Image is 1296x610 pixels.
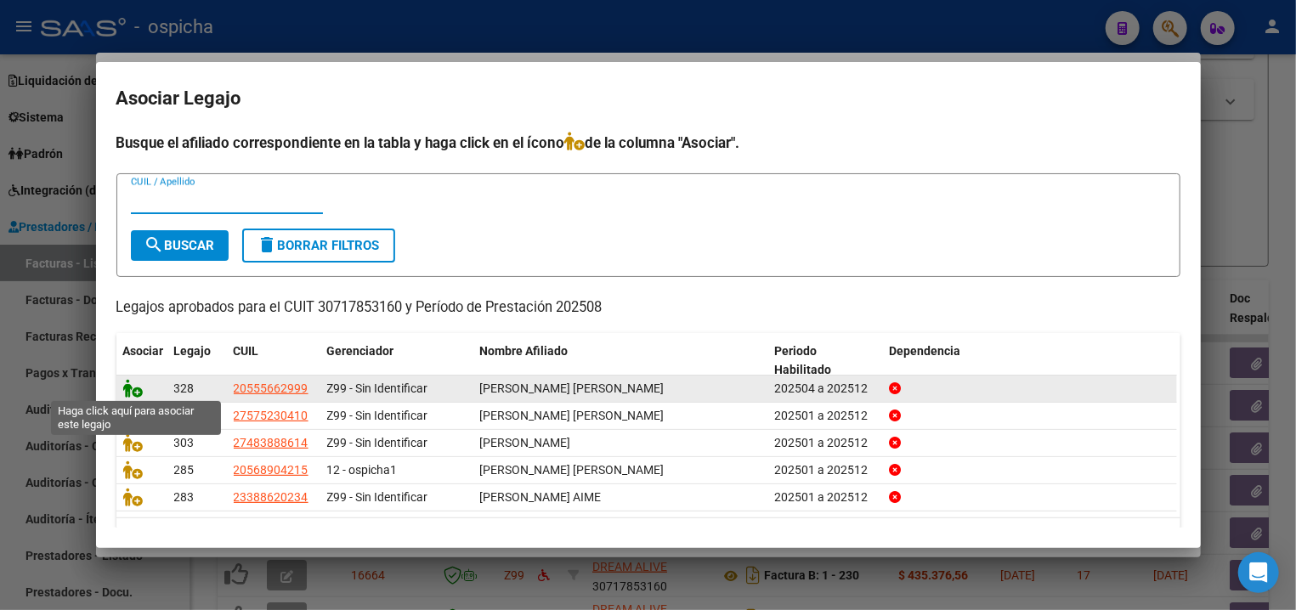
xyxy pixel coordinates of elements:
[480,344,569,358] span: Nombre Afiliado
[480,463,665,477] span: BUERA JUAN JOSUE
[116,297,1180,319] p: Legajos aprobados para el CUIT 30717853160 y Período de Prestación 202508
[327,436,428,449] span: Z99 - Sin Identificar
[258,238,380,253] span: Borrar Filtros
[174,463,195,477] span: 285
[473,333,768,389] datatable-header-cell: Nombre Afiliado
[144,238,215,253] span: Buscar
[882,333,1177,389] datatable-header-cell: Dependencia
[774,379,875,398] div: 202504 a 202512
[234,490,308,504] span: 23388620234
[131,230,229,261] button: Buscar
[174,436,195,449] span: 303
[1238,552,1279,593] div: Open Intercom Messenger
[1046,525,1072,554] li: page 3
[123,344,164,358] span: Asociar
[327,344,394,358] span: Gerenciador
[327,490,428,504] span: Z99 - Sin Identificar
[327,463,398,477] span: 12 - ospicha1
[1021,525,1046,554] li: page 2
[167,333,227,389] datatable-header-cell: Legajo
[174,409,195,422] span: 316
[774,488,875,507] div: 202501 a 202512
[767,333,882,389] datatable-header-cell: Periodo Habilitado
[320,333,473,389] datatable-header-cell: Gerenciador
[116,518,326,561] div: 20 registros
[234,436,308,449] span: 27483888614
[1072,525,1097,554] li: page 4
[234,463,308,477] span: 20568904215
[480,381,665,395] span: GAUTO GUTIERREZ VALENTINO NAHUM
[234,381,308,395] span: 20555662999
[116,82,1180,115] h2: Asociar Legajo
[174,381,195,395] span: 328
[889,344,960,358] span: Dependencia
[174,490,195,504] span: 283
[327,409,428,422] span: Z99 - Sin Identificar
[480,409,665,422] span: GARCIA VEGA BIANCA DENISE
[774,433,875,453] div: 202501 a 202512
[258,234,278,255] mat-icon: delete
[234,344,259,358] span: CUIL
[227,333,320,389] datatable-header-cell: CUIL
[327,381,428,395] span: Z99 - Sin Identificar
[774,460,875,480] div: 202501 a 202512
[116,333,167,389] datatable-header-cell: Asociar
[774,344,831,377] span: Periodo Habilitado
[116,132,1180,154] h4: Busque el afiliado correspondiente en la tabla y haga click en el ícono de la columna "Asociar".
[480,436,571,449] span: AQUINO GLORIA ESTEFANIA
[174,344,212,358] span: Legajo
[234,409,308,422] span: 27575230410
[480,490,602,504] span: CEBALLOS PRISCILA AIME
[774,406,875,426] div: 202501 a 202512
[995,525,1021,554] li: page 1
[242,229,395,263] button: Borrar Filtros
[144,234,165,255] mat-icon: search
